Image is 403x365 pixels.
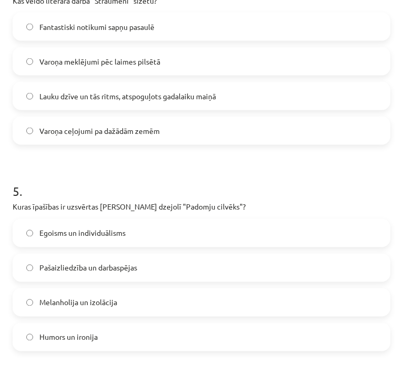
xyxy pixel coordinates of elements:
input: Melanholija un izolācija [26,299,33,306]
span: Lauku dzīve un tās ritms, atspoguļots gadalaiku maiņā [39,91,216,102]
span: Melanholija un izolācija [39,297,117,308]
input: Humors un ironija [26,334,33,341]
input: Lauku dzīve un tās ritms, atspoguļots gadalaiku maiņā [26,93,33,100]
p: Kuras īpašības ir uzsvērtas [PERSON_NAME] dzejolī "Padomju cilvēks"? [13,202,390,213]
h1: 5 . [13,166,390,199]
span: Egoisms un individuālisms [39,228,126,239]
span: Humors un ironija [39,332,98,343]
span: Varoņa ceļojumi pa dažādām zemēm [39,126,160,137]
input: Fantastiski notikumi sapņu pasaulē [26,24,33,30]
input: Pašaizliedzība un darbaspējas [26,265,33,272]
span: Varoņa meklējumi pēc laimes pilsētā [39,56,160,67]
input: Varoņa meklējumi pēc laimes pilsētā [26,58,33,65]
span: Pašaizliedzība un darbaspējas [39,263,137,274]
span: Fantastiski notikumi sapņu pasaulē [39,22,154,33]
input: Varoņa ceļojumi pa dažādām zemēm [26,128,33,134]
input: Egoisms un individuālisms [26,230,33,237]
